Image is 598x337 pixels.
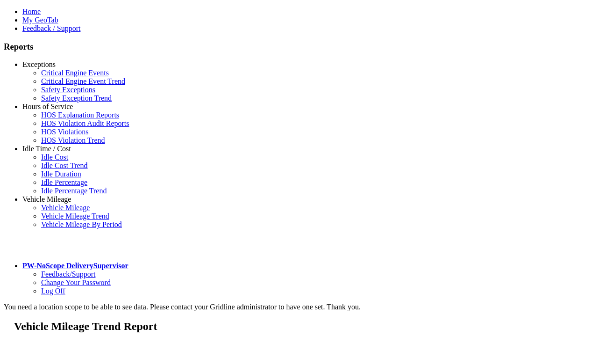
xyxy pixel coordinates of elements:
a: Vehicle Mileage By Period [41,220,122,228]
a: Critical Engine Events [41,69,109,77]
a: Safety Exception Trend [41,94,112,102]
h3: Reports [4,42,594,52]
a: Log Off [41,287,65,295]
a: Hours of Service [22,103,73,110]
a: Idle Duration [41,170,81,178]
a: Idle Percentage [41,178,87,186]
a: Critical Engine Event Trend [41,77,125,85]
a: Idle Cost [41,153,68,161]
a: HOS Explanation Reports [41,111,119,119]
a: Feedback / Support [22,24,80,32]
a: Safety Exceptions [41,86,95,94]
a: Change Your Password [41,278,111,286]
a: Vehicle Mileage Trend [41,212,109,220]
h2: Vehicle Mileage Trend Report [14,320,594,333]
a: Idle Percentage Trend [41,187,107,195]
a: Idle Cost Trend [41,161,88,169]
a: Home [22,7,41,15]
a: PW-NoScope DeliverySupervisor [22,262,128,270]
a: My GeoTab [22,16,58,24]
a: HOS Violation Trend [41,136,105,144]
a: HOS Violation Audit Reports [41,119,129,127]
a: Idle Time / Cost [22,145,71,153]
a: HOS Violations [41,128,88,136]
a: Feedback/Support [41,270,95,278]
a: Vehicle Mileage [41,204,90,212]
a: Exceptions [22,60,56,68]
a: Vehicle Mileage [22,195,71,203]
div: You need a location scope to be able to see data. Please contact your Gridline administrator to h... [4,303,594,311]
